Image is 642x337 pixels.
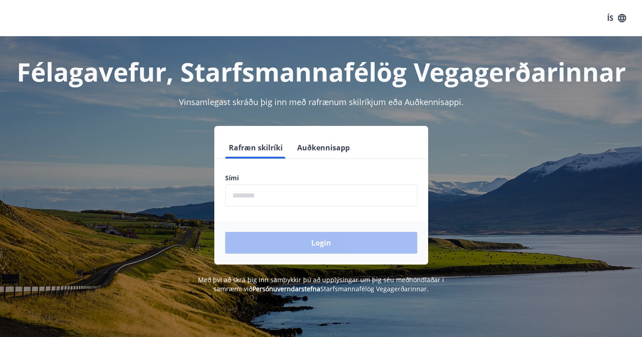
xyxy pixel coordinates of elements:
h1: Félagavefur, Starfsmannafélög Vegagerðarinnar [11,54,631,89]
a: Persónuverndarstefna [252,284,320,293]
span: Vinsamlegast skráðu þig inn með rafrænum skilríkjum eða Auðkennisappi. [179,96,463,107]
button: ÍS [602,10,631,26]
label: Sími [225,173,417,183]
button: Auðkennisapp [294,137,353,159]
span: Með því að skrá þig inn samþykkir þú að upplýsingar um þig séu meðhöndlaðar í samræmi við Starfsm... [198,275,444,293]
button: Rafræn skilríki [225,137,286,159]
